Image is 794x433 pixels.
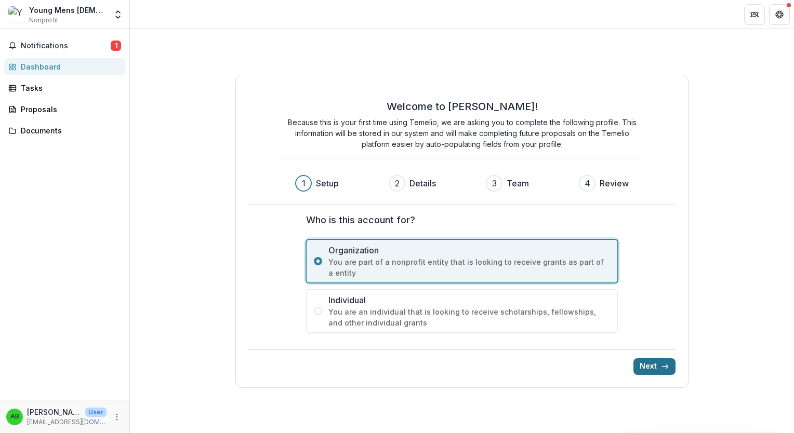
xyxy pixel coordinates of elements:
[328,306,610,328] span: You are an individual that is looking to receive scholarships, fellowships, and other individual ...
[409,177,436,190] h3: Details
[4,79,125,97] a: Tasks
[21,61,117,72] div: Dashboard
[4,37,125,54] button: Notifications1
[21,83,117,93] div: Tasks
[111,411,123,423] button: More
[21,125,117,136] div: Documents
[27,407,81,417] p: [PERSON_NAME]
[280,117,644,150] p: Because this is your first time using Temelio, we are asking you to complete the following profil...
[21,104,117,115] div: Proposals
[316,177,339,190] h3: Setup
[8,6,25,23] img: Young Mens Christian Association Southcoast Incorporated
[4,122,125,139] a: Documents
[633,358,676,375] button: Next
[306,213,612,227] label: Who is this account for?
[387,100,538,113] h2: Welcome to [PERSON_NAME]!
[769,4,790,25] button: Get Help
[111,4,125,25] button: Open entity switcher
[85,408,107,417] p: User
[27,417,107,427] p: [EMAIL_ADDRESS][DOMAIN_NAME]
[492,177,497,190] div: 3
[600,177,629,190] h3: Review
[328,244,610,256] span: Organization
[111,40,121,51] span: 1
[328,256,610,278] span: You are part of a nonprofit entity that is looking to receive grants as part of a entity
[395,177,400,190] div: 2
[4,101,125,118] a: Proposals
[10,413,19,420] div: Ashley Brister
[21,42,111,50] span: Notifications
[302,177,306,190] div: 1
[507,177,529,190] h3: Team
[744,4,765,25] button: Partners
[29,16,58,25] span: Nonprofit
[4,58,125,75] a: Dashboard
[328,294,610,306] span: Individual
[585,177,590,190] div: 4
[29,5,107,16] div: Young Mens [DEMOGRAPHIC_DATA] Association Southcoast Incorporated
[295,175,629,192] div: Progress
